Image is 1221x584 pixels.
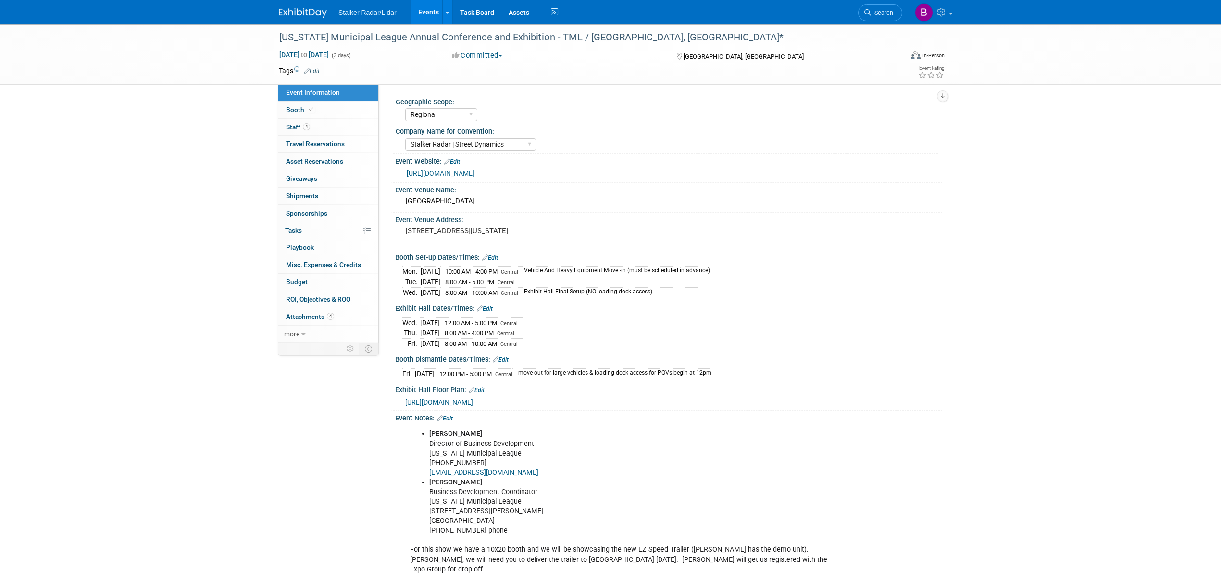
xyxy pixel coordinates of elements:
[498,279,515,286] span: Central
[493,356,509,363] a: Edit
[286,89,340,96] span: Event Information
[429,429,831,477] li: Director of Business Development [US_STATE] Municipal League [PHONE_NUMBER]
[402,287,421,297] td: Wed.
[285,227,302,234] span: Tasks
[421,287,440,297] td: [DATE]
[911,51,921,59] img: Format-Inperson.png
[278,119,378,136] a: Staff4
[501,290,518,296] span: Central
[327,313,334,320] span: 4
[444,158,460,165] a: Edit
[395,382,942,395] div: Exhibit Hall Floor Plan:
[338,9,397,16] span: Stalker Radar/Lidar
[303,123,310,130] span: 4
[279,66,320,76] td: Tags
[286,140,345,148] span: Travel Reservations
[278,326,378,343] a: more
[286,313,334,320] span: Attachments
[278,205,378,222] a: Sponsorships
[439,370,492,378] span: 12:00 PM - 5:00 PM
[429,469,538,477] a: [EMAIL_ADDRESS][DOMAIN_NAME]
[684,53,804,60] span: [GEOGRAPHIC_DATA], [GEOGRAPHIC_DATA]
[406,227,612,235] pre: [STREET_ADDRESS][US_STATE]
[286,278,308,286] span: Budget
[402,277,421,287] td: Tue.
[286,295,350,303] span: ROI, Objectives & ROO
[276,29,888,46] div: [US_STATE] Municipal League Annual Conference and Exhibition - TML / [GEOGRAPHIC_DATA], [GEOGRAPH...
[445,279,494,286] span: 8:00 AM - 5:00 PM
[420,317,440,328] td: [DATE]
[501,269,518,275] span: Central
[445,330,494,337] span: 8:00 AM - 4:00 PM
[402,338,420,348] td: Fri.
[279,51,329,59] span: [DATE] [DATE]
[407,169,474,177] a: [URL][DOMAIN_NAME]
[437,415,453,422] a: Edit
[286,123,310,131] span: Staff
[915,3,933,22] img: Brooke Journet
[359,343,379,355] td: Toggle Event Tabs
[278,222,378,239] a: Tasks
[469,387,485,394] a: Edit
[445,340,497,347] span: 8:00 AM - 10:00 AM
[500,341,518,347] span: Central
[429,478,482,486] b: [PERSON_NAME]
[402,267,421,277] td: Mon.
[396,95,938,107] div: Geographic Scope:
[278,153,378,170] a: Asset Reservations
[278,102,378,118] a: Booth
[518,267,710,277] td: Vehicle And Heavy Equipment Move -in (must be scheduled in advance)
[286,243,314,251] span: Playbook
[445,268,498,275] span: 10:00 AM - 4:00 PM
[415,368,435,379] td: [DATE]
[420,338,440,348] td: [DATE]
[429,430,482,438] b: [PERSON_NAME]
[449,51,506,61] button: Committed
[395,154,942,166] div: Event Website:
[922,52,945,59] div: In-Person
[278,188,378,204] a: Shipments
[421,267,440,277] td: [DATE]
[395,352,942,365] div: Booth Dismantle Dates/Times:
[284,330,299,338] span: more
[286,261,361,268] span: Misc. Expenses & Credits
[279,8,327,18] img: ExhibitDay
[342,343,359,355] td: Personalize Event Tab Strip
[500,320,518,327] span: Central
[429,478,831,535] li: Business Development Coordinator [US_STATE] Municipal League [STREET_ADDRESS][PERSON_NAME] [GEOGR...
[278,136,378,152] a: Travel Reservations
[421,277,440,287] td: [DATE]
[299,51,309,59] span: to
[286,157,343,165] span: Asset Reservations
[445,319,497,327] span: 12:00 AM - 5:00 PM
[402,328,420,339] td: Thu.
[395,183,942,195] div: Event Venue Name:
[871,9,893,16] span: Search
[445,289,498,296] span: 8:00 AM - 10:00 AM
[482,254,498,261] a: Edit
[278,256,378,273] a: Misc. Expenses & Credits
[405,398,473,406] a: [URL][DOMAIN_NAME]
[396,124,938,136] div: Company Name for Convention:
[278,84,378,101] a: Event Information
[278,274,378,291] a: Budget
[286,209,327,217] span: Sponsorships
[420,328,440,339] td: [DATE]
[286,192,318,200] span: Shipments
[395,411,942,423] div: Event Notes:
[278,239,378,256] a: Playbook
[518,287,710,297] td: Exhibit Hall Final Setup (NO loading dock access)
[497,330,514,337] span: Central
[477,305,493,312] a: Edit
[918,66,944,71] div: Event Rating
[395,213,942,225] div: Event Venue Address:
[278,291,378,308] a: ROI, Objectives & ROO
[278,170,378,187] a: Giveaways
[846,50,945,64] div: Event Format
[402,368,415,379] td: Fri.
[278,308,378,325] a: Attachments4
[402,317,420,328] td: Wed.
[304,68,320,75] a: Edit
[286,175,317,182] span: Giveaways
